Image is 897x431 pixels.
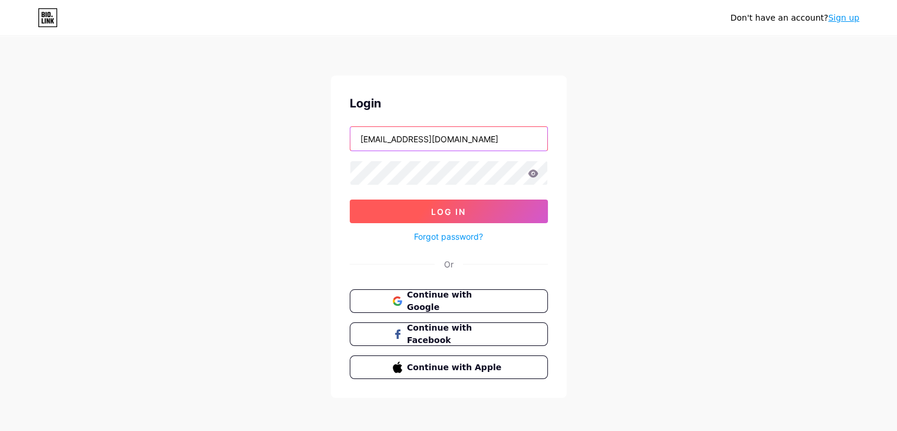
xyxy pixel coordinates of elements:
[350,355,548,379] button: Continue with Apple
[444,258,454,270] div: Or
[350,200,548,223] button: Log In
[350,94,548,112] div: Login
[414,230,483,243] a: Forgot password?
[350,289,548,313] button: Continue with Google
[730,12,859,24] div: Don't have an account?
[407,322,504,347] span: Continue with Facebook
[431,207,466,217] span: Log In
[828,13,859,22] a: Sign up
[407,289,504,314] span: Continue with Google
[350,322,548,346] button: Continue with Facebook
[350,127,547,151] input: Username
[407,361,504,374] span: Continue with Apple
